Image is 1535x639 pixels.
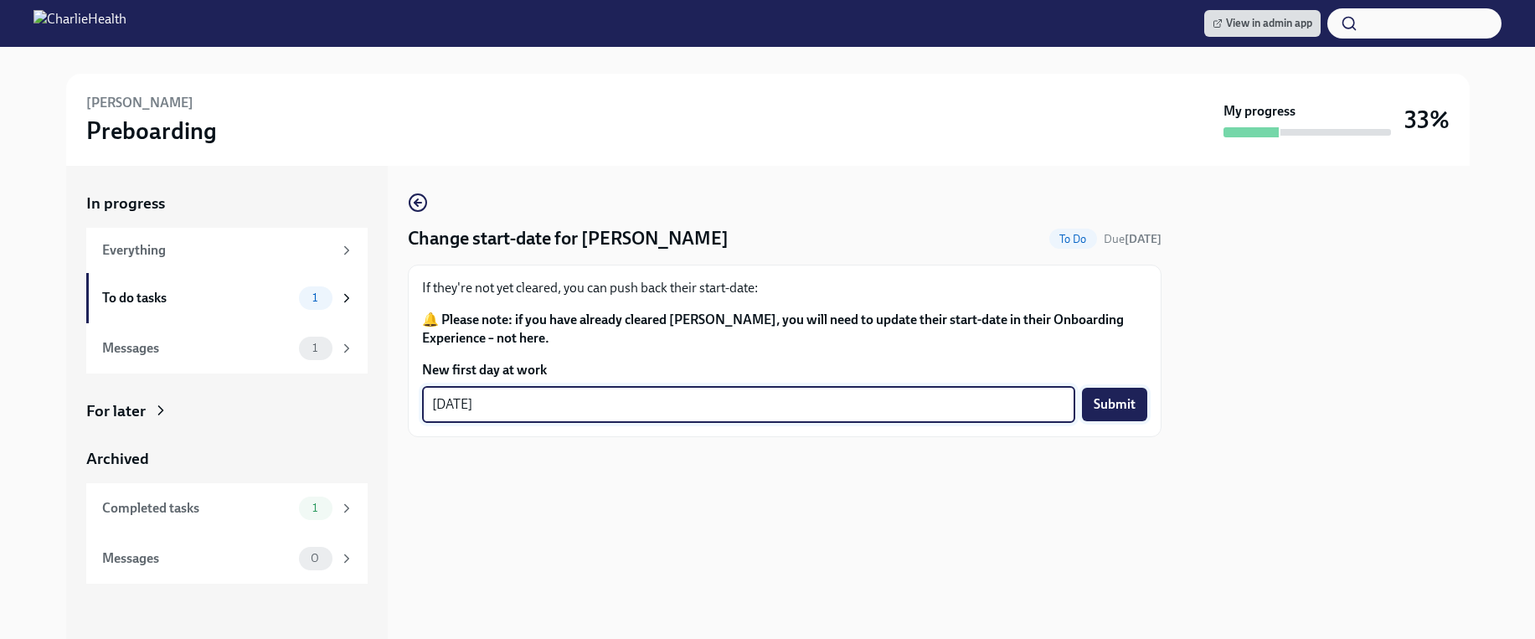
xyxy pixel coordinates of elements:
strong: My progress [1223,102,1295,121]
div: For later [86,400,146,422]
span: Due [1104,232,1162,246]
span: 1 [302,291,327,304]
a: To do tasks1 [86,273,368,323]
span: View in admin app [1213,15,1312,32]
div: Messages [102,549,292,568]
a: For later [86,400,368,422]
a: Archived [86,448,368,470]
textarea: [DATE] [432,394,1065,415]
a: Completed tasks1 [86,483,368,533]
button: Submit [1082,388,1147,421]
a: Messages0 [86,533,368,584]
span: 1 [302,502,327,514]
div: Messages [102,339,292,358]
div: To do tasks [102,289,292,307]
h3: Preboarding [86,116,217,146]
label: New first day at work [422,361,1147,379]
h3: 33% [1404,105,1450,135]
h6: [PERSON_NAME] [86,94,193,112]
div: Everything [102,241,332,260]
a: In progress [86,193,368,214]
span: October 13th, 2025 09:00 [1104,231,1162,247]
div: Completed tasks [102,499,292,518]
strong: [DATE] [1125,232,1162,246]
a: View in admin app [1204,10,1321,37]
h4: Change start-date for [PERSON_NAME] [408,226,729,251]
a: Messages1 [86,323,368,374]
p: If they're not yet cleared, you can push back their start-date: [422,279,1147,297]
span: 1 [302,342,327,354]
img: CharlieHealth [33,10,126,37]
span: To Do [1049,233,1097,245]
a: Everything [86,228,368,273]
span: 0 [301,552,329,564]
strong: 🔔 Please note: if you have already cleared [PERSON_NAME], you will need to update their start-dat... [422,312,1124,346]
span: Submit [1094,396,1136,413]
